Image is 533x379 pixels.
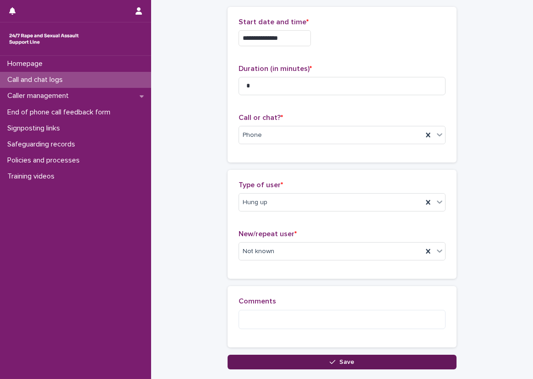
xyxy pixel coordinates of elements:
span: Comments [239,298,276,305]
img: rhQMoQhaT3yELyF149Cw [7,30,81,48]
span: Call or chat? [239,114,283,121]
p: End of phone call feedback form [4,108,118,117]
span: Type of user [239,181,283,189]
span: Hung up [243,198,267,207]
p: Homepage [4,60,50,68]
p: Signposting links [4,124,67,133]
p: Policies and processes [4,156,87,165]
span: New/repeat user [239,230,297,238]
p: Caller management [4,92,76,100]
span: Start date and time [239,18,309,26]
span: Not known [243,247,274,256]
p: Safeguarding records [4,140,82,149]
p: Training videos [4,172,62,181]
span: Duration (in minutes) [239,65,312,72]
button: Save [228,355,457,369]
p: Call and chat logs [4,76,70,84]
span: Phone [243,130,262,140]
span: Save [339,359,354,365]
